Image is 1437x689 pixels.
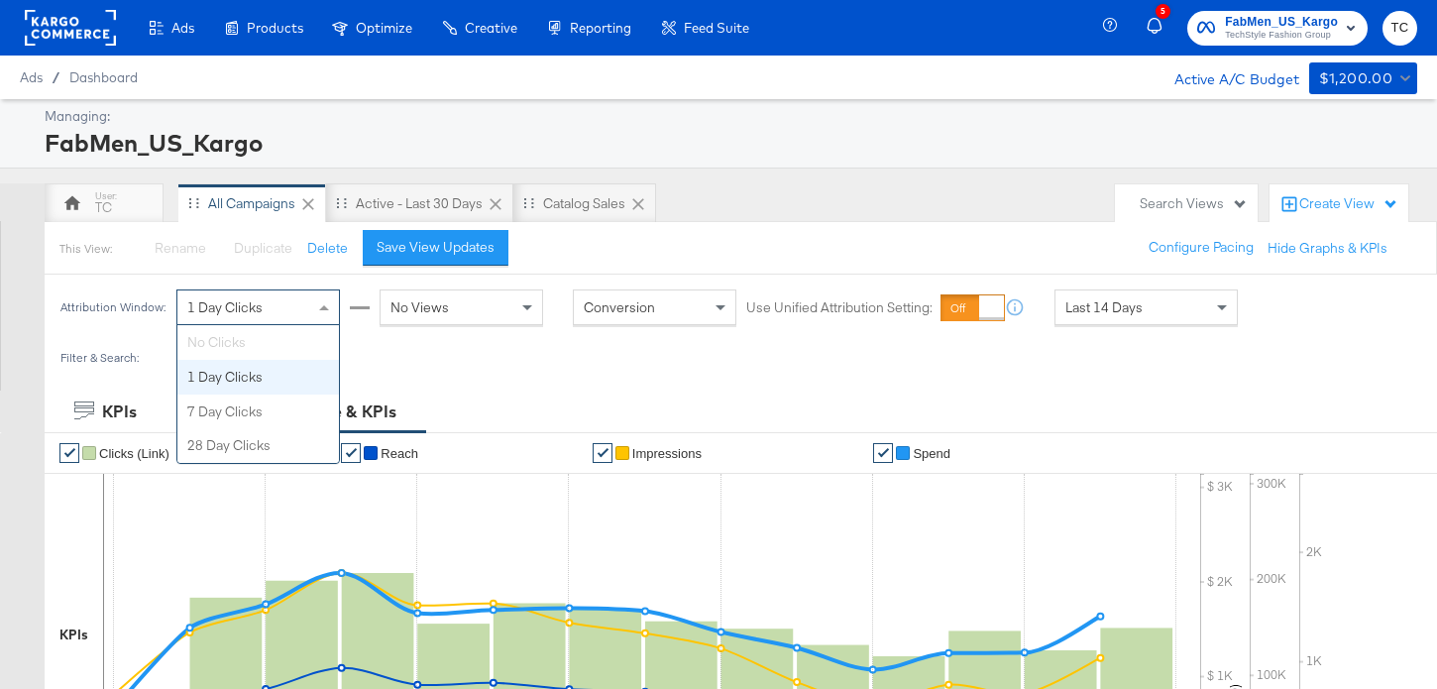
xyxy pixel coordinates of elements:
[95,198,112,217] div: TC
[208,194,295,213] div: All Campaigns
[177,428,339,463] div: 28 Day Clicks
[543,194,625,213] div: Catalog Sales
[523,197,534,208] div: Drag to reorder tab
[1382,11,1417,46] button: TC
[177,395,339,429] div: 7 Day Clicks
[1225,12,1338,33] span: FabMen_US_Kargo
[336,197,347,208] div: Drag to reorder tab
[913,446,950,461] span: Spend
[177,325,339,360] div: No Clicks
[59,351,140,365] div: Filter & Search:
[377,238,495,257] div: Save View Updates
[99,446,169,461] span: Clicks (Link)
[102,401,137,423] div: KPIs
[746,298,933,317] label: Use Unified Attribution Setting:
[234,239,292,257] span: Duplicate
[1154,62,1299,92] div: Active A/C Budget
[1135,230,1268,266] button: Configure Pacing
[59,626,88,644] div: KPIs
[187,298,263,316] span: 1 Day Clicks
[356,194,483,213] div: Active - Last 30 Days
[593,443,612,463] a: ✔
[1319,66,1393,91] div: $1,200.00
[45,107,1412,126] div: Managing:
[465,20,517,36] span: Creative
[171,20,194,36] span: Ads
[356,20,412,36] span: Optimize
[363,230,508,266] button: Save View Updates
[1225,28,1338,44] span: TechStyle Fashion Group
[155,239,206,257] span: Rename
[20,69,43,85] span: Ads
[390,298,449,316] span: No Views
[1144,9,1177,48] button: 5
[1299,194,1398,214] div: Create View
[684,20,749,36] span: Feed Suite
[873,443,893,463] a: ✔
[1390,17,1409,40] span: TC
[59,300,166,314] div: Attribution Window:
[341,443,361,463] a: ✔
[43,69,69,85] span: /
[1268,239,1387,258] button: Hide Graphs & KPIs
[59,443,79,463] a: ✔
[307,239,348,258] button: Delete
[632,446,702,461] span: Impressions
[69,69,138,85] a: Dashboard
[247,20,303,36] span: Products
[45,126,1412,160] div: FabMen_US_Kargo
[381,446,418,461] span: Reach
[570,20,631,36] span: Reporting
[1187,11,1368,46] button: FabMen_US_KargoTechStyle Fashion Group
[1065,298,1143,316] span: Last 14 Days
[188,197,199,208] div: Drag to reorder tab
[177,360,339,395] div: 1 Day Clicks
[1140,194,1248,213] div: Search Views
[1156,4,1170,19] div: 5
[1309,62,1417,94] button: $1,200.00
[59,241,112,257] div: This View:
[584,298,655,316] span: Conversion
